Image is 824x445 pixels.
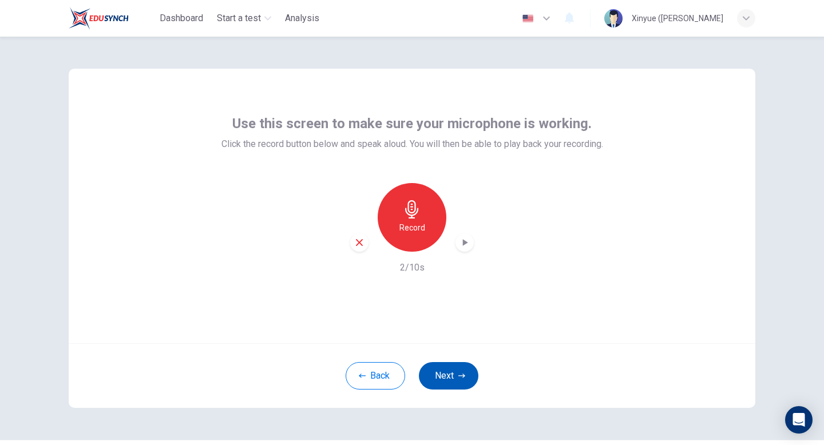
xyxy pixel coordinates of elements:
h6: 2/10s [400,261,425,275]
span: Analysis [285,11,319,25]
img: Profile picture [604,9,623,27]
button: Back [346,362,405,390]
span: Click the record button below and speak aloud. You will then be able to play back your recording. [221,137,603,151]
button: Analysis [280,8,324,29]
span: Use this screen to make sure your microphone is working. [232,114,592,133]
button: Dashboard [155,8,208,29]
div: Open Intercom Messenger [785,406,813,434]
img: EduSynch logo [69,7,129,30]
div: Xinyue ([PERSON_NAME] [632,11,723,25]
button: Next [419,362,478,390]
a: EduSynch logo [69,7,155,30]
img: en [521,14,535,23]
span: Start a test [217,11,261,25]
span: Dashboard [160,11,203,25]
button: Record [378,183,446,252]
button: Start a test [212,8,276,29]
h6: Record [399,221,425,235]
